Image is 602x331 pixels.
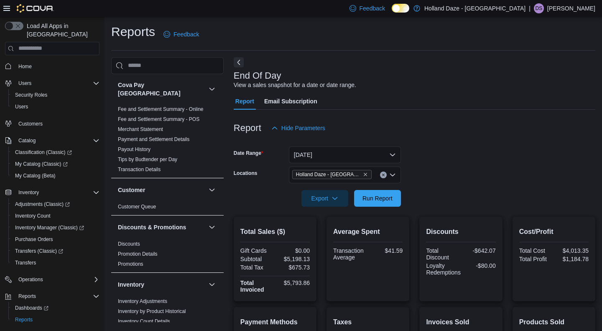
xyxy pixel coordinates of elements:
[333,317,403,327] h2: Taxes
[519,247,552,254] div: Total Cost
[8,101,103,113] button: Users
[15,78,99,88] span: Users
[296,170,361,179] span: Holland Daze - [GEOGRAPHIC_DATA]
[207,84,217,94] button: Cova Pay [GEOGRAPHIC_DATA]
[118,186,145,194] h3: Customer
[118,186,205,194] button: Customer
[118,167,161,172] a: Transaction Details
[8,146,103,158] a: Classification (Classic)
[12,258,39,268] a: Transfers
[118,146,150,153] span: Payout History
[18,189,39,196] span: Inventory
[12,303,52,313] a: Dashboards
[301,190,348,207] button: Export
[118,146,150,152] a: Payout History
[15,103,28,110] span: Users
[281,124,325,132] span: Hide Parameters
[389,172,396,178] button: Open list of options
[207,222,217,232] button: Discounts & Promotions
[15,118,99,129] span: Customers
[8,245,103,257] a: Transfers (Classic)
[8,257,103,269] button: Transfers
[160,26,202,43] a: Feedback
[240,247,273,254] div: Gift Cards
[463,247,496,254] div: -$642.07
[173,30,199,38] span: Feedback
[15,136,39,146] button: Catalog
[12,223,87,233] a: Inventory Manager (Classic)
[118,116,199,122] a: Fee and Settlement Summary - POS
[306,190,343,207] span: Export
[15,305,48,311] span: Dashboards
[18,63,32,70] span: Home
[2,135,103,146] button: Catalog
[118,298,167,304] a: Inventory Adjustments
[12,246,99,256] span: Transfers (Classic)
[234,123,261,133] h3: Report
[370,247,403,254] div: $41.59
[118,318,170,324] a: Inventory Count Details
[118,156,177,163] span: Tips by Budtender per Day
[2,187,103,198] button: Inventory
[556,247,589,254] div: $4,013.35
[118,136,189,142] a: Payment and Settlement Details
[234,150,263,157] label: Date Range
[118,251,158,257] a: Promotion Details
[118,261,143,267] span: Promotions
[207,185,217,195] button: Customer
[118,261,143,267] a: Promotions
[235,93,254,110] span: Report
[118,241,140,247] a: Discounts
[17,4,54,13] img: Cova
[12,102,31,112] a: Users
[18,137,36,144] span: Catalog
[12,199,73,209] a: Adjustments (Classic)
[268,120,329,136] button: Hide Parameters
[18,276,43,283] span: Operations
[15,61,99,72] span: Home
[289,146,401,163] button: [DATE]
[111,23,155,40] h1: Reports
[234,71,281,81] h3: End Of Day
[118,106,204,112] a: Fee and Settlement Summary - Online
[8,158,103,170] a: My Catalog (Classic)
[111,239,224,272] div: Discounts & Promotions
[354,190,401,207] button: Run Report
[111,104,224,178] div: Cova Pay [GEOGRAPHIC_DATA]
[534,3,544,13] div: DAWAR SHUKOOR
[519,256,552,262] div: Total Profit
[118,308,186,314] a: Inventory by Product Historical
[8,233,103,245] button: Purchase Orders
[392,4,409,13] input: Dark Mode
[12,159,99,169] span: My Catalog (Classic)
[12,171,59,181] a: My Catalog (Beta)
[12,234,99,244] span: Purchase Orders
[519,317,589,327] h2: Products Sold
[264,93,317,110] span: Email Subscription
[23,22,99,38] span: Load All Apps in [GEOGRAPHIC_DATA]
[118,81,205,98] button: Cova Pay [GEOGRAPHIC_DATA]
[118,203,156,210] span: Customer Queue
[12,102,99,112] span: Users
[15,291,39,301] button: Reports
[118,280,144,289] h3: Inventory
[234,170,258,177] label: Locations
[2,118,103,130] button: Customers
[240,256,273,262] div: Subtotal
[529,3,531,13] p: |
[118,280,205,289] button: Inventory
[12,90,51,100] a: Security Roles
[360,4,385,13] span: Feedback
[15,248,63,254] span: Transfers (Classic)
[15,149,72,156] span: Classification (Classic)
[12,147,75,157] a: Classification (Classic)
[15,236,53,243] span: Purchase Orders
[12,90,99,100] span: Security Roles
[8,198,103,210] a: Adjustments (Classic)
[2,60,103,72] button: Home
